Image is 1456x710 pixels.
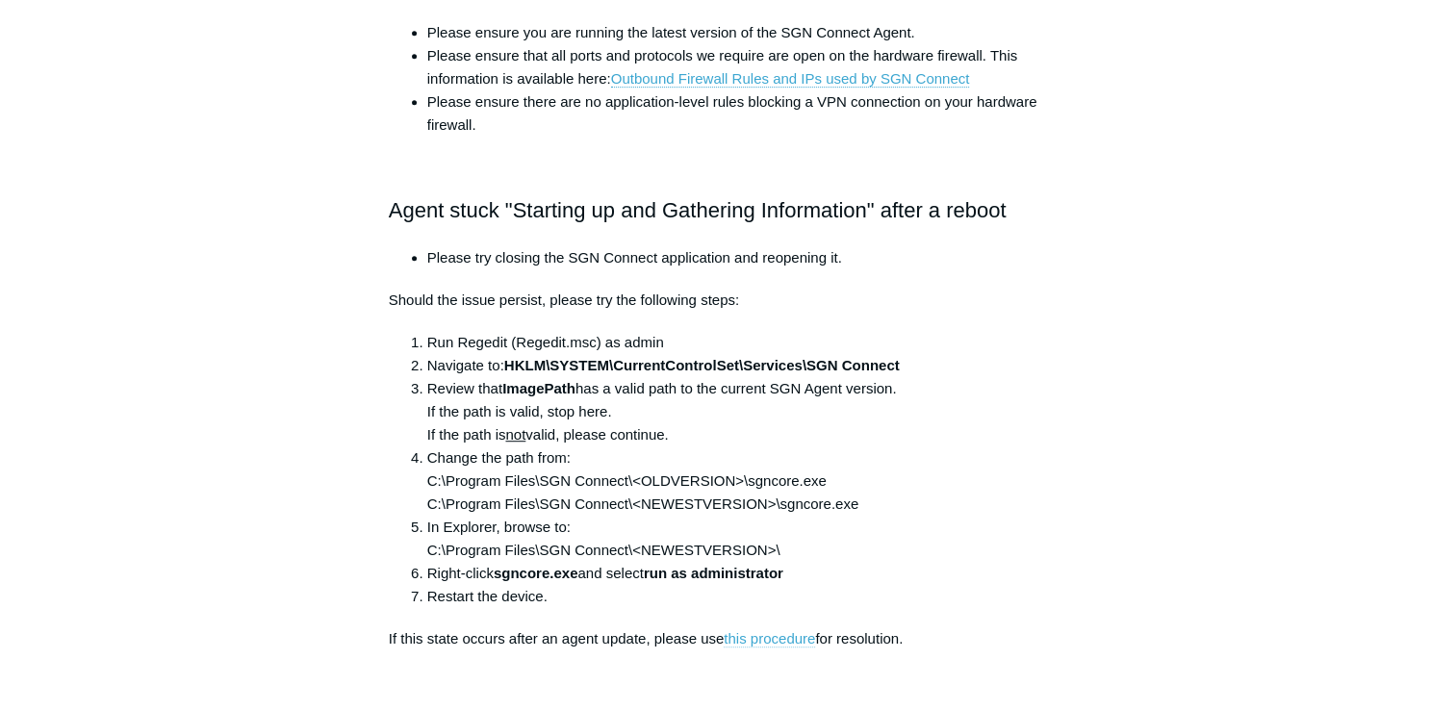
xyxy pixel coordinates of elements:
[427,246,1068,269] li: Please try closing the SGN Connect application and reopening it.
[427,377,1068,446] li: Review that has a valid path to the current SGN Agent version. If the path is valid, stop here. I...
[494,565,578,581] strong: sgncore.exe
[504,357,900,373] strong: HKLM\SYSTEM\CurrentControlSet\Services\SGN Connect
[611,70,970,88] a: Outbound Firewall Rules and IPs used by SGN Connect
[724,630,815,647] a: this procedure
[427,21,1068,44] li: Please ensure you are running the latest version of the SGN Connect Agent.
[505,426,525,443] span: not
[389,289,1068,312] p: Should the issue persist, please try the following steps:
[427,562,1068,585] li: Right-click and select
[502,380,575,396] strong: ImagePath
[644,565,783,581] strong: run as administrator
[389,627,1068,650] p: If this state occurs after an agent update, please use for resolution.
[427,354,1068,377] li: Navigate to:
[427,44,1068,90] li: Please ensure that all ports and protocols we require are open on the hardware firewall. This inf...
[389,193,1068,227] h2: Agent stuck "Starting up and Gathering Information" after a reboot
[427,331,1068,354] li: Run Regedit (Regedit.msc) as admin
[427,90,1068,137] li: Please ensure there are no application-level rules blocking a VPN connection on your hardware fir...
[427,585,1068,608] li: Restart the device.
[427,446,1068,516] li: Change the path from: C:\Program Files\SGN Connect\<OLDVERSION>\sgncore.exe C:\Program Files\SGN ...
[427,516,1068,562] li: In Explorer, browse to: C:\Program Files\SGN Connect\<NEWESTVERSION>\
